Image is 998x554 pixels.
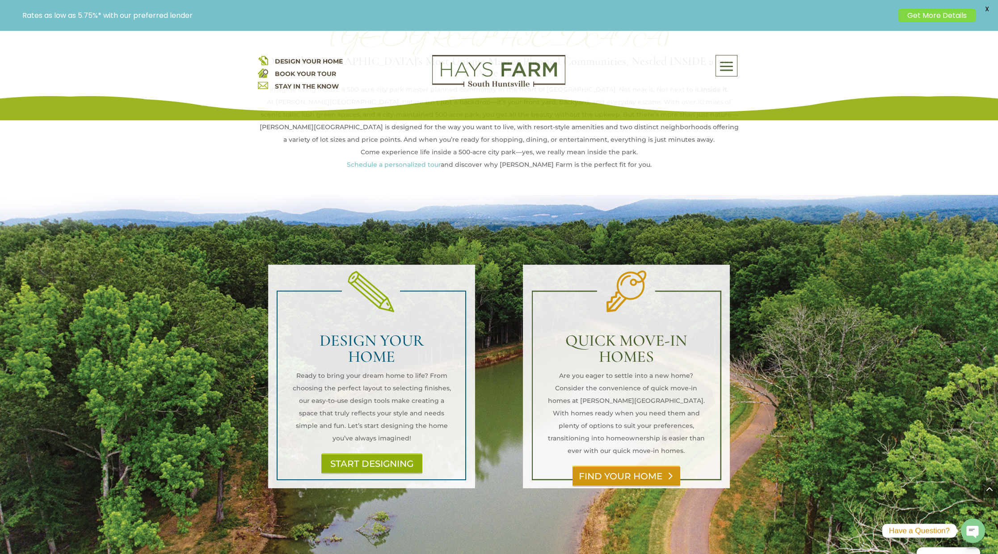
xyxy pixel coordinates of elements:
a: STAY IN THE KNOW [275,82,339,90]
p: Rates as low as 5.75%* with our preferred lender [22,11,894,20]
p: Ready to bring your dream home to life? From choosing the perfect layout to selecting finishes, o... [292,369,451,444]
img: Logo [432,55,565,87]
a: START DESIGNING [321,453,422,474]
a: BOOK YOUR TOUR [275,70,336,78]
div: At [PERSON_NAME][GEOGRAPHIC_DATA], nature isn’t just a backdrop—it’s your front yard, backyard, a... [258,96,741,146]
div: Come experience life inside a 500-acre city park—yes, we really mean inside the park. [258,146,741,158]
a: Get More Details [898,9,976,22]
a: FIND YOUR HOME [573,466,680,486]
p: and discover why [PERSON_NAME] Farm is the perfect fit for you. [258,158,741,171]
h2: DESIGN YOUR HOME [292,333,451,369]
img: design your home [258,55,268,65]
a: hays farm homes huntsville development [432,81,565,89]
span: X [980,2,994,16]
p: Are you eager to settle into a new home? Consider the convenience of quick move-in homes at [PERS... [547,369,706,457]
img: book your home tour [258,68,268,78]
h2: QUICK MOVE-IN HOMES [547,333,706,369]
a: DESIGN YOUR HOME [275,57,343,65]
a: Schedule a personalized tour [347,161,441,169]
